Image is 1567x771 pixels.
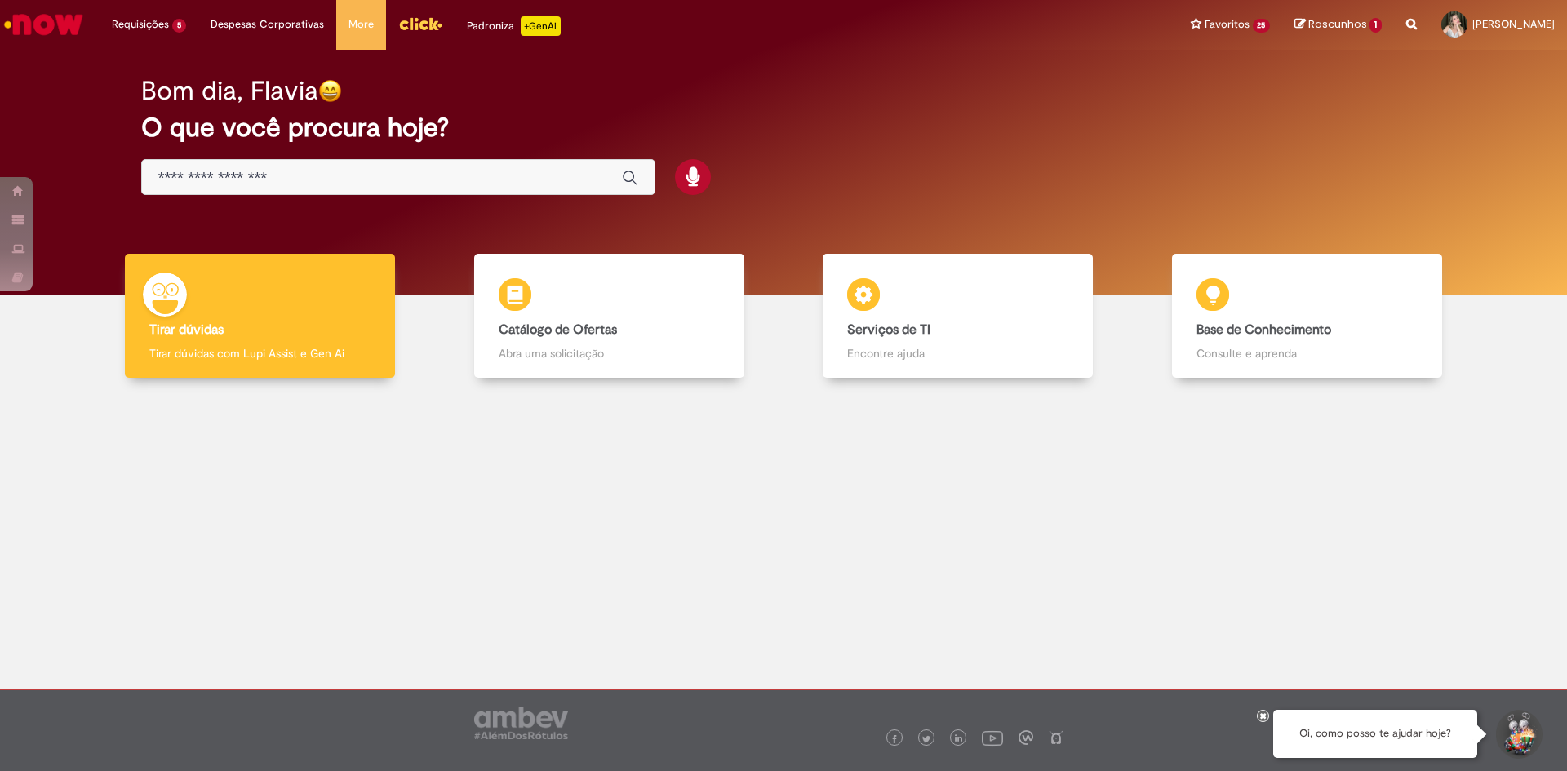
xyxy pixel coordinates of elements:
img: logo_footer_workplace.png [1019,730,1033,745]
span: 25 [1253,19,1271,33]
a: Rascunhos [1294,17,1382,33]
img: logo_footer_twitter.png [922,735,930,743]
img: ServiceNow [2,8,86,41]
a: Catálogo de Ofertas Abra uma solicitação [435,254,784,379]
img: logo_footer_linkedin.png [955,734,963,744]
b: Tirar dúvidas [149,321,224,338]
span: 5 [172,19,186,33]
b: Base de Conhecimento [1196,321,1331,338]
span: 1 [1369,18,1382,33]
img: click_logo_yellow_360x200.png [398,11,442,36]
span: Requisições [112,16,169,33]
a: Tirar dúvidas Tirar dúvidas com Lupi Assist e Gen Ai [86,254,435,379]
img: logo_footer_ambev_rotulo_gray.png [474,707,568,739]
b: Serviços de TI [847,321,930,338]
p: +GenAi [521,16,561,36]
p: Consulte e aprenda [1196,345,1418,361]
a: Base de Conhecimento Consulte e aprenda [1133,254,1482,379]
span: Despesas Corporativas [211,16,324,33]
div: Padroniza [467,16,561,36]
span: Favoritos [1205,16,1250,33]
h2: Bom dia, Flavia [141,77,318,105]
span: More [348,16,374,33]
p: Tirar dúvidas com Lupi Assist e Gen Ai [149,345,371,361]
h2: O que você procura hoje? [141,113,1427,142]
button: Iniciar Conversa de Suporte [1494,710,1543,759]
img: logo_footer_naosei.png [1049,730,1063,745]
div: Oi, como posso te ajudar hoje? [1273,710,1477,758]
img: logo_footer_facebook.png [890,735,899,743]
img: happy-face.png [318,79,342,103]
p: Encontre ajuda [847,345,1068,361]
p: Abra uma solicitação [499,345,720,361]
b: Catálogo de Ofertas [499,321,617,338]
span: [PERSON_NAME] [1472,17,1555,31]
span: Rascunhos [1308,16,1367,32]
img: logo_footer_youtube.png [982,727,1003,748]
a: Serviços de TI Encontre ajuda [783,254,1133,379]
